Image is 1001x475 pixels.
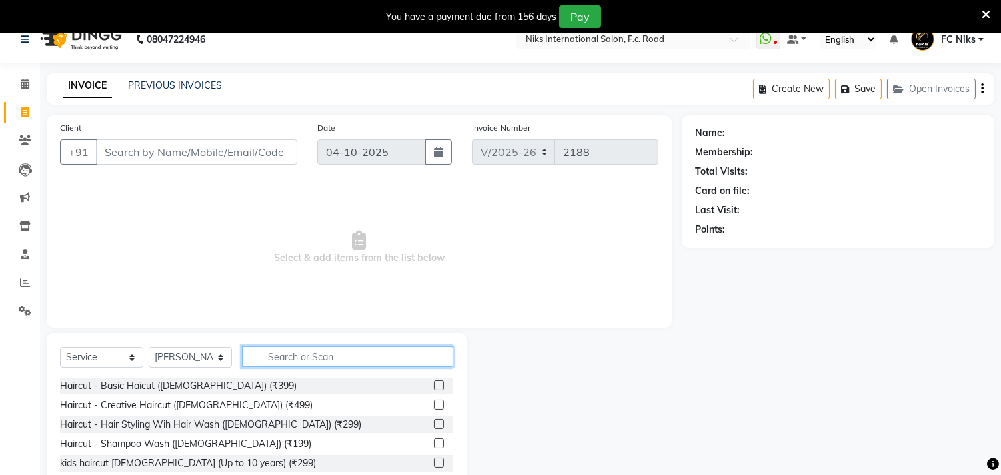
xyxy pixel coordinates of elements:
[60,139,97,165] button: +91
[63,74,112,98] a: INVOICE
[695,223,725,237] div: Points:
[34,21,125,58] img: logo
[911,27,934,51] img: FC Niks
[695,165,748,179] div: Total Visits:
[695,145,753,159] div: Membership:
[887,79,976,99] button: Open Invoices
[559,5,601,28] button: Pay
[147,21,205,58] b: 08047224946
[60,122,81,134] label: Client
[60,437,311,451] div: Haircut - Shampoo Wash ([DEMOGRAPHIC_DATA]) (₹199)
[386,10,556,24] div: You have a payment due from 156 days
[695,184,750,198] div: Card on file:
[472,122,530,134] label: Invoice Number
[242,346,453,367] input: Search or Scan
[317,122,335,134] label: Date
[941,33,976,47] span: FC Niks
[60,181,658,314] span: Select & add items from the list below
[695,203,740,217] div: Last Visit:
[60,456,316,470] div: kids haircut [DEMOGRAPHIC_DATA] (Up to 10 years) (₹299)
[753,79,830,99] button: Create New
[60,398,313,412] div: Haircut - Creative Haircut ([DEMOGRAPHIC_DATA]) (₹499)
[96,139,297,165] input: Search by Name/Mobile/Email/Code
[128,79,222,91] a: PREVIOUS INVOICES
[60,379,297,393] div: Haircut - Basic Haicut ([DEMOGRAPHIC_DATA]) (₹399)
[835,79,882,99] button: Save
[695,126,725,140] div: Name:
[60,418,361,432] div: Haircut - Hair Styling Wih Hair Wash ([DEMOGRAPHIC_DATA]) (₹299)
